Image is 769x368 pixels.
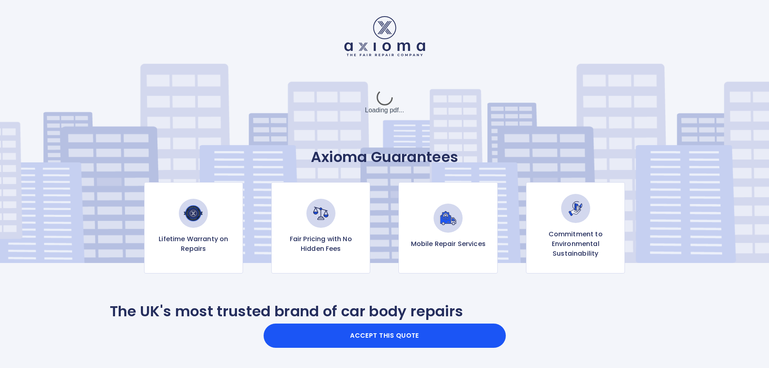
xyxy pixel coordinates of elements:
[278,234,363,254] p: Fair Pricing with No Hidden Fees
[179,199,208,228] img: Lifetime Warranty on Repairs
[411,239,486,249] p: Mobile Repair Services
[434,204,463,233] img: Mobile Repair Services
[110,303,463,320] p: The UK's most trusted brand of car body repairs
[324,82,445,122] div: Loading pdf...
[306,199,335,228] img: Fair Pricing with No Hidden Fees
[151,234,236,254] p: Lifetime Warranty on Repairs
[561,194,590,223] img: Commitment to Environmental Sustainability
[533,229,618,259] p: Commitment to Environmental Sustainability
[344,16,425,56] img: Logo
[264,324,506,348] button: Accept this Quote
[110,148,660,166] p: Axioma Guarantees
